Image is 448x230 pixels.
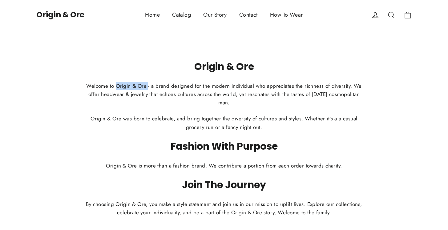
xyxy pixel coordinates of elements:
[264,7,309,22] a: How To Wear
[83,141,366,152] h2: Fashion With Purpose
[83,200,366,217] p: By choosing Origin & Ore, you make a style statement and join us in our mission to uplift lives. ...
[83,162,366,170] p: Origin & Ore is more than a fashion brand. We contribute a portion from each order towards charity.
[166,7,197,22] a: Catalog
[139,7,166,22] a: Home
[197,7,233,22] a: Our Story
[83,179,366,191] h2: Join The Journey
[83,82,366,107] p: Welcome to Origin & Ore - a brand designed for the modern individual who appreciates the richness...
[36,9,84,20] a: Origin & Ore
[83,61,366,73] h2: Origin & Ore
[98,6,350,24] div: Primary
[233,7,264,22] a: Contact
[83,115,366,131] p: Origin & Ore was born to celebrate, and bring together the diversity of cultures and styles. Whet...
